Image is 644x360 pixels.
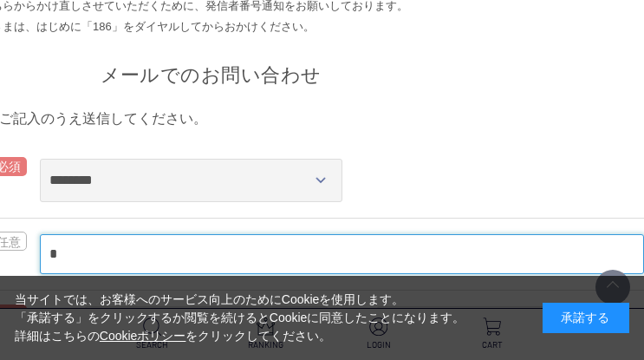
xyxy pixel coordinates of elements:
[100,329,186,343] a: Cookieポリシー
[543,303,629,333] div: 承諾する
[15,291,465,345] div: 当サイトでは、お客様へのサービス向上のためにCookieを使用します。 「承諾する」をクリックするか閲覧を続けるとCookieに同意したことになります。 詳細はこちらの をクリックしてください。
